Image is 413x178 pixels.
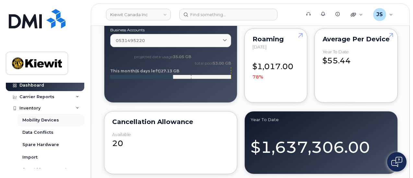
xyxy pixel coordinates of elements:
[110,34,231,47] a: 0531495220
[112,132,229,149] div: 20
[110,68,135,73] tspan: This month
[106,9,171,20] a: Kiewit Canada Inc
[346,8,367,21] div: Quicklinks
[251,117,392,122] div: Year to Date
[179,9,277,20] input: Find something...
[213,61,231,66] tspan: 53.00 GB
[323,49,349,54] div: Year to Date
[110,28,231,32] label: Business Accounts
[253,37,299,42] div: Roaming
[134,54,191,59] text: projected data usage
[251,130,392,158] div: $1,637,306.00
[112,119,229,124] div: Cancellation Allowance
[391,157,402,167] img: Open chat
[173,54,191,59] tspan: 35.05 GB
[253,74,263,80] span: 78%
[253,44,266,49] span: [DATE]
[323,49,390,66] div: $55.44
[323,37,390,42] div: Average per Device
[376,11,383,18] span: JS
[112,132,131,137] div: available
[161,68,179,73] tspan: 27.13 GB
[195,61,231,66] text: total pool
[369,8,397,21] div: Jenna Savard
[135,68,161,73] tspan: (6 days left)
[116,37,145,44] span: 0531495220
[253,56,299,80] div: $1,017.00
